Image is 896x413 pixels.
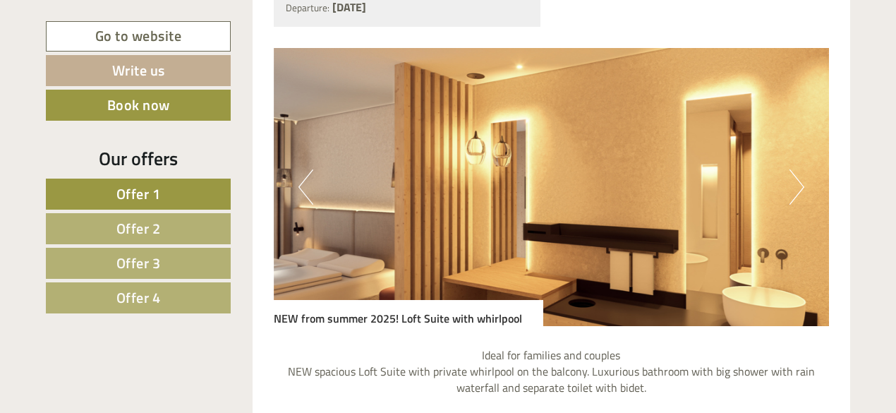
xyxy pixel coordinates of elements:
img: image [274,48,830,326]
button: Next [789,169,804,205]
a: Book now [46,90,231,121]
div: NEW from summer 2025! Loft Suite with whirlpool [274,300,543,327]
span: Offer 3 [116,252,161,274]
button: Previous [298,169,313,205]
a: Write us [46,55,231,86]
a: Go to website [46,21,231,52]
div: Our offers [46,145,231,172]
span: Offer 2 [116,217,161,239]
span: Offer 4 [116,287,161,309]
small: Departure: [286,1,329,15]
span: Offer 1 [116,183,161,205]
